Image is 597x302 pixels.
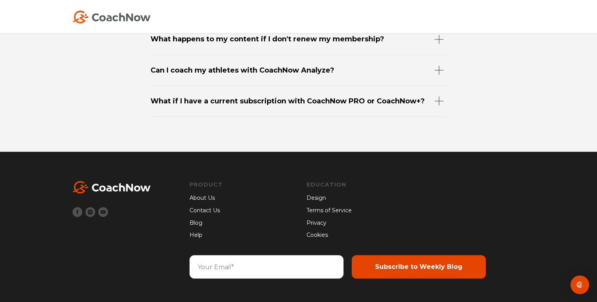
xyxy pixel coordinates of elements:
[306,206,408,215] a: Terms of Service
[306,219,408,227] a: Privacy
[190,219,223,227] a: Blog
[190,255,344,279] input: Your Email*
[306,181,408,188] a: Education
[306,231,408,240] a: Cookies
[306,194,408,203] a: Design
[570,275,589,294] div: Open Intercom Messenger
[190,206,223,215] a: Contact Us
[306,181,408,240] div: Navigation Menu
[85,207,95,217] img: Instagram
[73,181,151,194] img: White CoachNow Logo
[73,207,82,217] img: Facebook
[98,207,108,217] img: Youtube
[190,231,223,240] a: Help
[190,181,223,240] div: Navigation Menu
[190,194,223,203] a: About Us
[190,181,223,188] a: Product
[352,255,486,279] input: Subscribe to Weekly Blog
[73,11,151,23] img: Coach Now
